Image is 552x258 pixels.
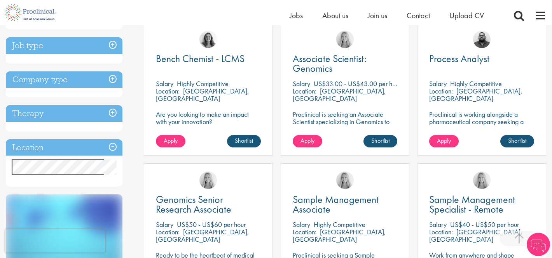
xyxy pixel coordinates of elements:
h3: Location [6,139,122,156]
span: Apply [437,137,451,145]
p: Highly Competitive [314,220,365,229]
a: Bench Chemist - LCMS [156,54,261,64]
span: Bench Chemist - LCMS [156,52,245,65]
a: Shortlist [227,135,261,147]
p: [GEOGRAPHIC_DATA], [GEOGRAPHIC_DATA] [293,227,386,244]
img: Shannon Briggs [336,31,354,48]
p: US$50 - US$60 per hour [177,220,246,229]
p: US$40 - US$50 per hour [450,220,519,229]
a: Join us [368,10,387,21]
span: Genomics Senior Research Associate [156,193,231,216]
span: Salary [429,220,447,229]
p: US$33.00 - US$43.00 per hour [314,79,401,88]
img: Chatbot [527,233,550,256]
p: [GEOGRAPHIC_DATA], [GEOGRAPHIC_DATA] [429,87,522,103]
span: Salary [293,220,310,229]
a: Apply [293,135,322,147]
h3: Therapy [6,105,122,122]
p: Highly Competitive [450,79,502,88]
a: About us [322,10,348,21]
a: Genomics Senior Research Associate [156,195,261,214]
span: Process Analyst [429,52,489,65]
span: Salary [429,79,447,88]
img: Ashley Bennett [473,31,491,48]
a: Apply [429,135,459,147]
img: Jackie Cerchio [199,31,217,48]
span: Associate Scientist: Genomics [293,52,367,75]
a: Sample Management Associate [293,195,398,214]
span: Apply [164,137,178,145]
a: Process Analyst [429,54,534,64]
p: [GEOGRAPHIC_DATA], [GEOGRAPHIC_DATA] [429,227,522,244]
p: Are you looking to make an impact with your innovation? [156,111,261,125]
a: Sample Management Specialist - Remote [429,195,534,214]
p: [GEOGRAPHIC_DATA], [GEOGRAPHIC_DATA] [156,87,249,103]
span: Location: [156,227,180,236]
a: Apply [156,135,185,147]
h3: Job type [6,37,122,54]
p: Proclinical is working alongside a pharmaceutical company seeking a Process Analyst to join their... [429,111,534,140]
a: Upload CV [449,10,484,21]
p: [GEOGRAPHIC_DATA], [GEOGRAPHIC_DATA] [156,227,249,244]
img: Shannon Briggs [473,171,491,189]
a: Shortlist [500,135,534,147]
span: Location: [429,227,453,236]
iframe: reCAPTCHA [5,229,105,253]
a: Contact [407,10,430,21]
span: Apply [300,137,314,145]
a: Shortlist [363,135,397,147]
span: Salary [293,79,310,88]
span: Location: [293,227,316,236]
p: Proclinical is seeking an Associate Scientist specializing in Genomics to join a dynamic team in ... [293,111,398,147]
span: Salary [156,220,173,229]
h3: Company type [6,71,122,88]
a: Associate Scientist: Genomics [293,54,398,73]
span: Location: [429,87,453,95]
span: Salary [156,79,173,88]
p: Highly Competitive [177,79,229,88]
img: Shannon Briggs [336,171,354,189]
span: Location: [156,87,180,95]
p: [GEOGRAPHIC_DATA], [GEOGRAPHIC_DATA] [293,87,386,103]
img: Shannon Briggs [199,171,217,189]
span: Location: [293,87,316,95]
span: Sample Management Specialist - Remote [429,193,515,216]
a: Jobs [290,10,303,21]
span: Sample Management Associate [293,193,379,216]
